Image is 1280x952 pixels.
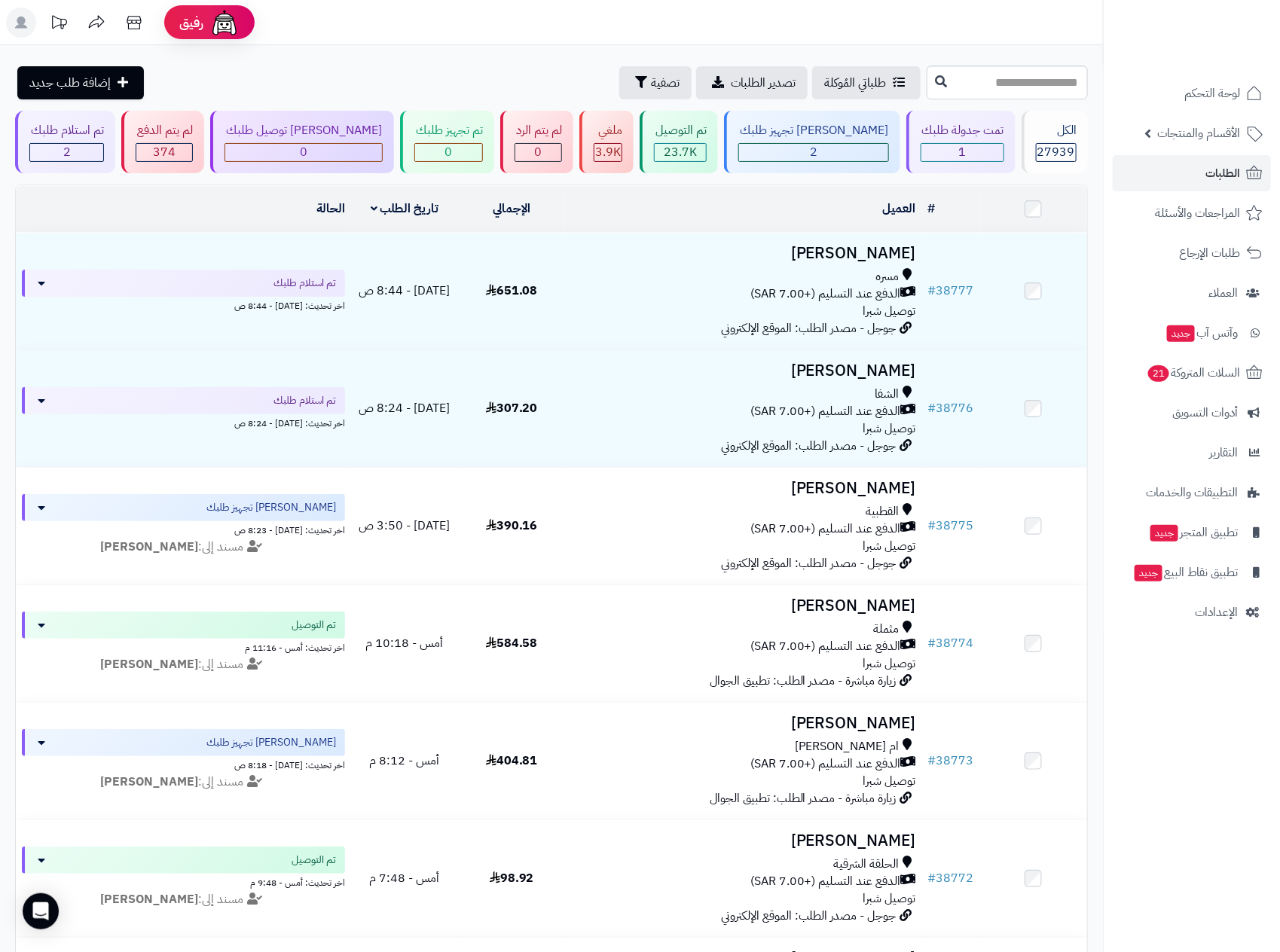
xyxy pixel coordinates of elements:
span: تصدير الطلبات [731,74,796,92]
a: #38773 [928,752,974,770]
a: المراجعات والأسئلة [1113,195,1271,231]
div: اخر تحديث: [DATE] - 8:18 ص [22,756,345,772]
div: 0 [415,144,482,161]
span: الإعدادات [1195,602,1238,623]
div: 374 [136,144,192,161]
div: 3851 [594,144,622,161]
span: أدوات التسويق [1172,402,1238,423]
span: تم استلام طلبك [273,393,336,408]
h3: [PERSON_NAME] [571,597,916,615]
div: 0 [225,144,381,161]
a: تحديثات المنصة [40,8,78,41]
a: طلباتي المُوكلة [812,66,921,99]
span: توصيل شبرا [863,537,916,555]
a: التطبيقات والخدمات [1113,474,1271,511]
span: 21 [1148,365,1169,382]
a: #38776 [928,399,974,417]
span: 390.16 [486,517,538,535]
span: زيارة مباشرة - مصدر الطلب: تطبيق الجوال [710,789,897,807]
span: العملاء [1208,282,1238,304]
span: جوجل - مصدر الطلب: الموقع الإلكتروني [721,437,897,455]
a: تم التوصيل 23.7K [637,111,721,173]
span: توصيل شبرا [863,302,916,320]
span: [PERSON_NAME] تجهيز طلبك [206,735,336,750]
span: وآتس آب [1165,322,1238,343]
strong: [PERSON_NAME] [100,773,198,791]
span: # [928,634,936,652]
span: مثملة [874,621,900,638]
span: 651.08 [486,282,538,300]
span: التطبيقات والخدمات [1146,482,1238,503]
a: لم يتم الرد 0 [497,111,576,173]
span: # [928,282,936,300]
div: 23709 [655,144,706,161]
a: التقارير [1113,435,1271,471]
div: اخر تحديث: [DATE] - 8:23 ص [22,521,345,537]
span: الدفع عند التسليم (+7.00 SAR) [750,520,901,538]
span: لوحة التحكم [1184,83,1240,104]
span: جوجل - مصدر الطلب: الموقع الإلكتروني [721,907,897,925]
span: التقارير [1209,442,1238,463]
span: تم التوصيل [292,618,336,633]
div: اخر تحديث: أمس - 11:16 م [22,639,345,654]
a: الكل27939 [1019,111,1091,173]
div: تمت جدولة طلبك [921,122,1004,139]
a: تصدير الطلبات [696,66,808,99]
a: # [928,200,936,218]
a: #38774 [928,634,974,652]
a: العملاء [1113,275,1271,311]
span: توصيل شبرا [863,889,916,908]
span: الأقسام والمنتجات [1157,123,1240,144]
span: توصيل شبرا [863,772,916,790]
span: # [928,517,936,535]
span: زيارة مباشرة - مصدر الطلب: تطبيق الجوال [710,672,897,690]
a: الطلبات [1113,155,1271,191]
span: مسره [876,268,900,285]
a: تم تجهيز طلبك 0 [397,111,497,173]
div: Open Intercom Messenger [23,893,59,929]
span: توصيل شبرا [863,420,916,438]
a: #38775 [928,517,974,535]
span: الدفع عند التسليم (+7.00 SAR) [750,403,901,420]
strong: [PERSON_NAME] [100,655,198,673]
span: # [928,399,936,417]
div: مسند إلى: [11,656,356,673]
a: لم يتم الدفع 374 [118,111,207,173]
h3: [PERSON_NAME] [571,362,916,380]
span: 0 [300,143,307,161]
div: لم يتم الدفع [136,122,193,139]
span: [PERSON_NAME] تجهيز طلبك [206,500,336,515]
div: [PERSON_NAME] توصيل طلبك [225,122,382,139]
img: ai-face.png [209,8,240,38]
span: 27939 [1037,143,1075,161]
h3: [PERSON_NAME] [571,245,916,262]
span: الدفع عند التسليم (+7.00 SAR) [750,755,901,773]
span: تطبيق المتجر [1149,522,1238,543]
a: [PERSON_NAME] توصيل طلبك 0 [207,111,396,173]
a: أدوات التسويق [1113,395,1271,431]
div: [PERSON_NAME] تجهيز طلبك [738,122,888,139]
span: جديد [1167,325,1195,342]
span: # [928,752,936,770]
a: العميل [883,200,916,218]
a: الإجمالي [493,200,530,218]
span: 23.7K [664,143,697,161]
div: اخر تحديث: [DATE] - 8:24 ص [22,414,345,430]
span: جوجل - مصدر الطلب: الموقع الإلكتروني [721,319,897,337]
a: [PERSON_NAME] تجهيز طلبك 2 [721,111,903,173]
button: تصفية [619,66,692,99]
div: ملغي [594,122,622,139]
span: طلبات الإرجاع [1179,243,1240,264]
span: إضافة طلب جديد [29,74,111,92]
div: مسند إلى: [11,891,356,908]
div: اخر تحديث: [DATE] - 8:44 ص [22,297,345,313]
span: 1 [958,143,966,161]
h3: [PERSON_NAME] [571,832,916,850]
span: الدفع عند التسليم (+7.00 SAR) [750,873,901,890]
span: السلات المتروكة [1147,362,1240,383]
span: الطلبات [1205,163,1240,184]
span: 307.20 [486,399,538,417]
span: أمس - 7:48 م [370,869,440,887]
div: 1 [921,144,1004,161]
span: الحلقة الشرقية [834,856,900,873]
